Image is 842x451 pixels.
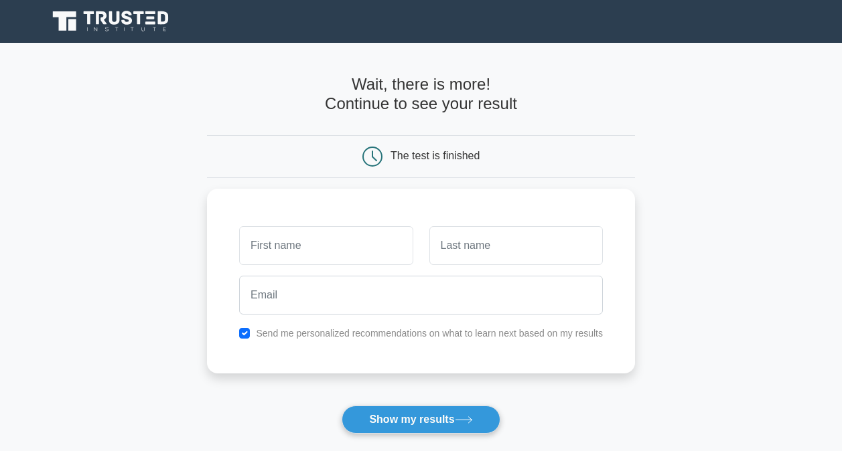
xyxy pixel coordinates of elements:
input: Last name [429,226,603,265]
div: The test is finished [391,150,480,161]
input: Email [239,276,603,314]
button: Show my results [342,405,500,434]
h4: Wait, there is more! Continue to see your result [207,75,635,114]
label: Send me personalized recommendations on what to learn next based on my results [256,328,603,339]
input: First name [239,226,413,265]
